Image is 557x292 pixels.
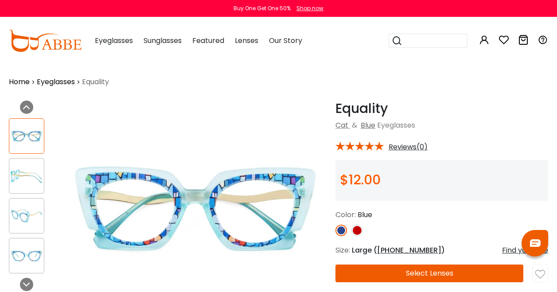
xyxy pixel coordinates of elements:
span: Size: [335,245,350,255]
span: Sunglasses [144,35,182,46]
span: Lenses [235,35,258,46]
span: Our Story [269,35,302,46]
span: & [350,120,359,130]
a: Eyeglasses [37,77,75,87]
span: Color: [335,210,356,220]
div: Shop now [296,4,323,12]
a: Home [9,77,30,87]
img: like [535,269,545,279]
span: Eyeglasses [95,35,133,46]
div: Find your size [502,245,548,256]
span: Large ( ) [352,245,445,255]
img: Equality Blue Acetate Eyeglasses , UniversalBridgeFit Frames from ABBE Glasses [9,167,44,185]
button: Select Lenses [335,265,523,282]
span: Equality [82,77,109,87]
a: Cat [335,120,348,130]
span: Reviews(0) [389,143,428,151]
span: $12.00 [340,170,381,189]
img: chat [530,239,541,247]
span: [PHONE_NUMBER] [377,245,441,255]
h1: Equality [335,101,548,117]
div: Buy One Get One 50% [234,4,291,12]
span: Eyeglasses [377,120,415,130]
img: Equality Blue Acetate Eyeglasses , UniversalBridgeFit Frames from ABBE Glasses [9,128,44,145]
a: Blue [361,120,375,130]
img: abbeglasses.com [9,30,82,52]
span: Featured [192,35,224,46]
a: Shop now [292,4,323,12]
img: Equality Blue Acetate Eyeglasses , UniversalBridgeFit Frames from ABBE Glasses [9,207,44,225]
img: Equality Blue Acetate Eyeglasses , UniversalBridgeFit Frames from ABBE Glasses [9,247,44,265]
span: Blue [358,210,372,220]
